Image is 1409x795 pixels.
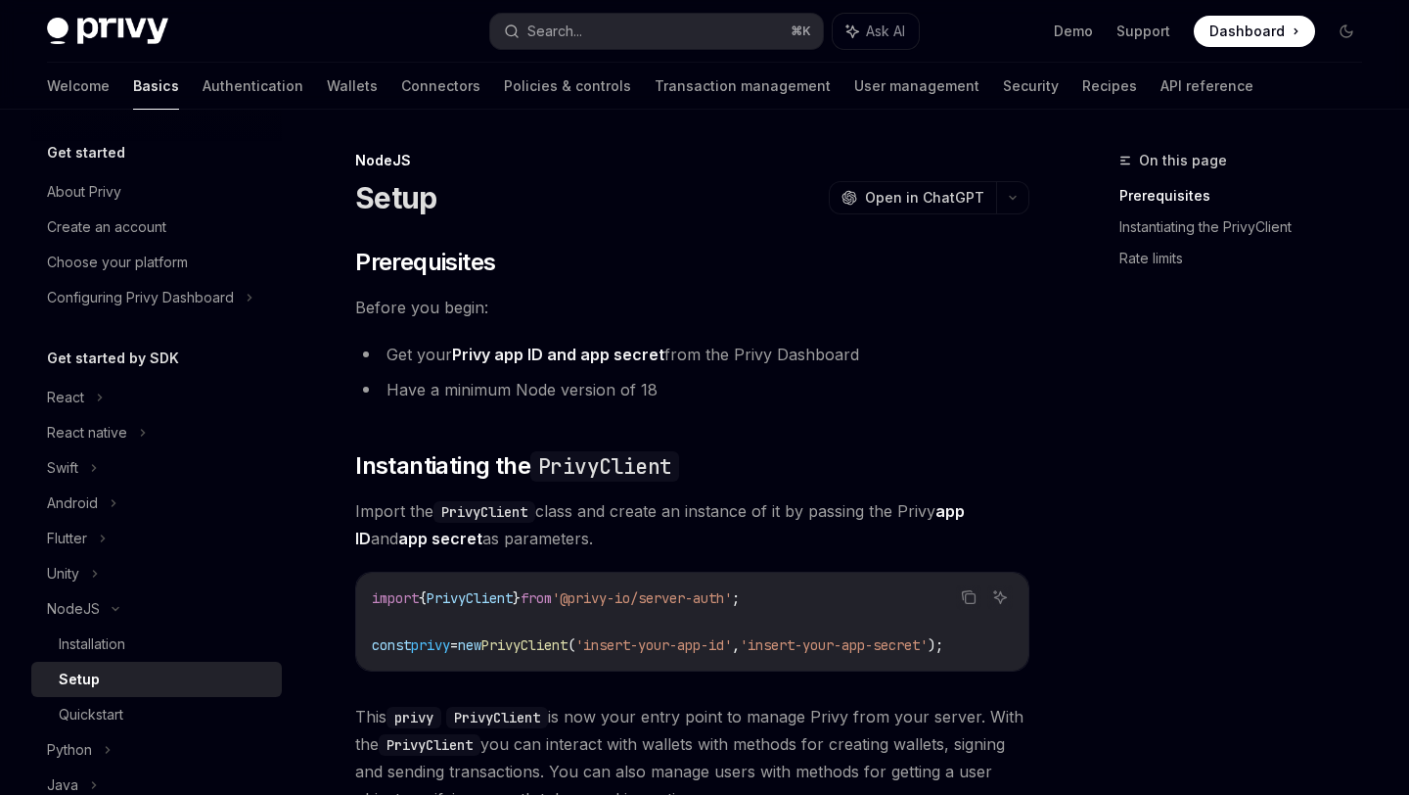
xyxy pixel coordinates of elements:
button: Copy the contents from the code block [956,585,981,610]
h5: Get started [47,141,125,164]
span: 'insert-your-app-id' [575,636,732,654]
span: '@privy-io/server-auth' [552,589,732,607]
code: PrivyClient [446,707,548,728]
span: import [372,589,419,607]
a: Wallets [327,63,378,110]
a: Basics [133,63,179,110]
a: About Privy [31,174,282,210]
a: Setup [31,662,282,697]
code: PrivyClient [530,451,679,482]
span: ); [928,636,943,654]
div: Search... [527,20,582,43]
a: Transaction management [655,63,831,110]
a: Support [1116,22,1170,41]
span: , [732,636,740,654]
span: } [513,589,521,607]
div: NodeJS [355,151,1029,170]
div: Swift [47,456,78,480]
a: Policies & controls [504,63,631,110]
code: PrivyClient [379,734,480,756]
div: NodeJS [47,597,100,621]
span: Dashboard [1209,22,1285,41]
li: Get your from the Privy Dashboard [355,341,1029,368]
button: Ask AI [833,14,919,49]
h5: Get started by SDK [47,347,179,370]
a: Demo [1054,22,1093,41]
span: PrivyClient [427,589,513,607]
span: Before you begin: [355,294,1029,321]
div: Unity [47,562,79,585]
button: Search...⌘K [490,14,822,49]
button: Ask AI [987,585,1013,610]
a: Quickstart [31,697,282,732]
a: Prerequisites [1119,180,1378,211]
div: Configuring Privy Dashboard [47,286,234,309]
span: privy [411,636,450,654]
button: Toggle dark mode [1331,16,1362,47]
code: PrivyClient [433,501,535,523]
span: Import the class and create an instance of it by passing the Privy and as parameters. [355,497,1029,552]
h1: Setup [355,180,436,215]
div: About Privy [47,180,121,204]
span: Instantiating the [355,450,679,482]
div: Quickstart [59,703,123,726]
div: React [47,386,84,409]
a: Rate limits [1119,243,1378,274]
span: new [458,636,481,654]
div: Create an account [47,215,166,239]
div: Installation [59,632,125,656]
div: Choose your platform [47,251,188,274]
a: API reference [1160,63,1253,110]
span: ( [568,636,575,654]
a: Installation [31,627,282,662]
a: Choose your platform [31,245,282,280]
a: Create an account [31,210,282,245]
a: Privy app ID and app secret [452,345,664,365]
span: 'insert-your-app-secret' [740,636,928,654]
span: Open in ChatGPT [865,188,984,208]
span: { [419,589,427,607]
button: Open in ChatGPT [829,181,996,214]
span: from [521,589,552,607]
span: PrivyClient [481,636,568,654]
div: Android [47,491,98,515]
strong: app secret [398,529,482,548]
a: Welcome [47,63,110,110]
a: Connectors [401,63,480,110]
span: ; [732,589,740,607]
img: dark logo [47,18,168,45]
a: Dashboard [1194,16,1315,47]
a: Recipes [1082,63,1137,110]
a: User management [854,63,979,110]
code: privy [386,707,441,728]
span: On this page [1139,149,1227,172]
a: Authentication [203,63,303,110]
span: = [450,636,458,654]
div: Setup [59,668,100,691]
div: Python [47,738,92,762]
a: Security [1003,63,1059,110]
div: Flutter [47,527,87,550]
span: const [372,636,411,654]
span: Prerequisites [355,247,495,278]
span: ⌘ K [791,23,811,39]
a: Instantiating the PrivyClient [1119,211,1378,243]
li: Have a minimum Node version of 18 [355,376,1029,403]
span: Ask AI [866,22,905,41]
div: React native [47,421,127,444]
